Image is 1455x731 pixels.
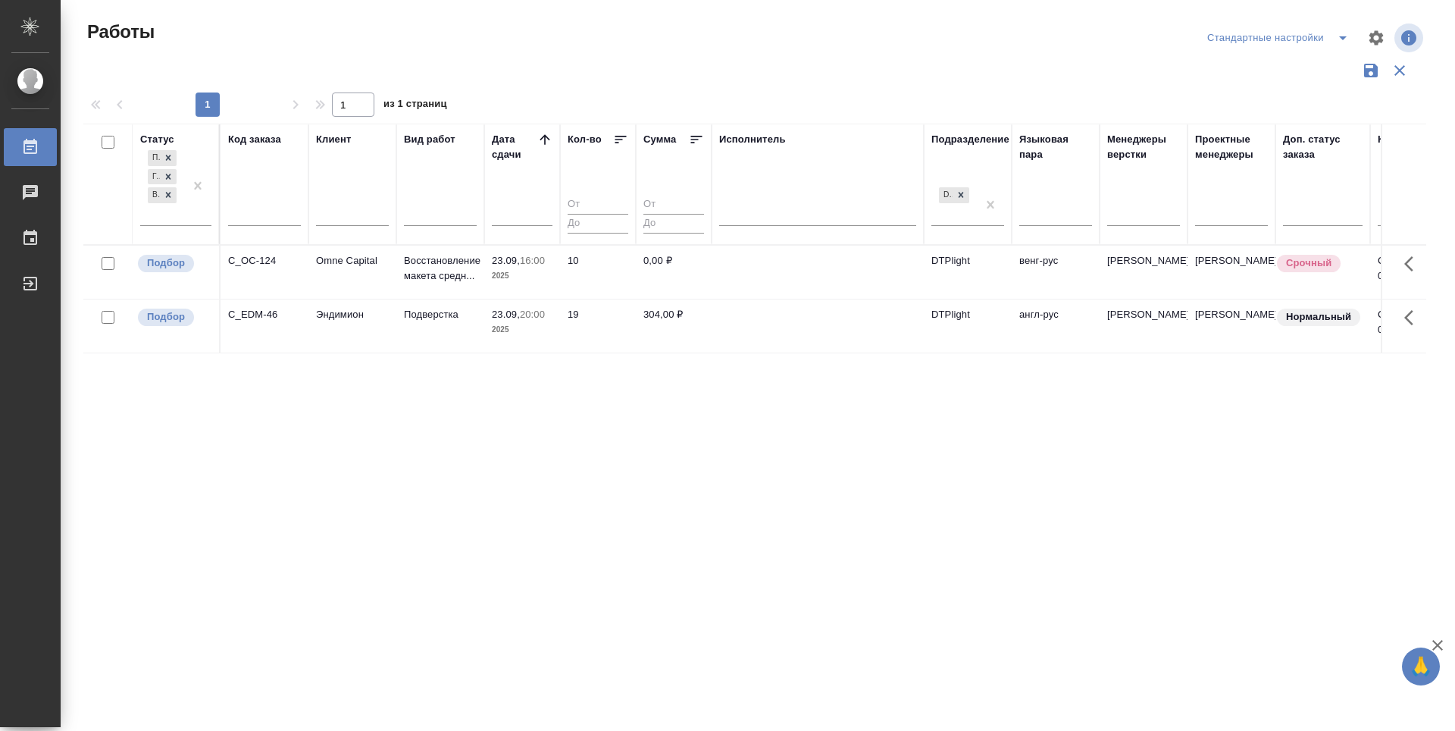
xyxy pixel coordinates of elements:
[316,132,351,147] div: Клиент
[492,268,552,284] p: 2025
[404,307,477,322] p: Подверстка
[643,196,704,215] input: От
[492,132,537,162] div: Дата сдачи
[136,307,211,328] div: Можно подбирать исполнителей
[147,309,185,325] p: Подбор
[568,214,628,233] input: До
[316,253,389,268] p: Omne Capital
[568,196,628,215] input: От
[148,169,160,185] div: Готов к работе
[228,307,301,322] div: C_EDM-46
[1286,309,1351,325] p: Нормальный
[404,253,477,284] p: Восстановление макета средн...
[520,309,545,320] p: 20:00
[560,246,636,299] td: 10
[939,187,953,203] div: DTPlight
[146,149,178,168] div: Подбор, Готов к работе, В работе
[83,20,155,44] span: Работы
[560,300,636,353] td: 19
[1356,56,1385,85] button: Сохранить фильтры
[1394,24,1426,52] span: Посмотреть информацию
[1107,307,1180,322] p: [PERSON_NAME]
[1286,256,1331,271] p: Срочный
[636,246,712,299] td: 0,00 ₽
[1378,132,1436,147] div: Код работы
[228,132,281,147] div: Код заказа
[931,132,1009,147] div: Подразделение
[148,187,160,203] div: В работе
[492,255,520,266] p: 23.09,
[1019,132,1092,162] div: Языковая пара
[492,309,520,320] p: 23.09,
[1385,56,1414,85] button: Сбросить фильтры
[1012,246,1100,299] td: венг-рус
[1358,20,1394,56] span: Настроить таблицу
[1107,253,1180,268] p: [PERSON_NAME]
[1283,132,1363,162] div: Доп. статус заказа
[316,307,389,322] p: Эндимион
[404,132,455,147] div: Вид работ
[937,186,971,205] div: DTPlight
[636,300,712,353] td: 304,00 ₽
[719,132,786,147] div: Исполнитель
[146,186,178,205] div: Подбор, Готов к работе, В работе
[568,132,602,147] div: Кол-во
[1408,651,1434,682] span: 🙏
[1402,648,1440,686] button: 🙏
[228,253,301,268] div: C_OC-124
[1187,300,1275,353] td: [PERSON_NAME]
[924,300,1012,353] td: DTPlight
[1395,246,1432,282] button: Здесь прячутся важные кнопки
[643,214,704,233] input: До
[146,168,178,187] div: Подбор, Готов к работе, В работе
[520,255,545,266] p: 16:00
[924,246,1012,299] td: DTPlight
[1395,300,1432,336] button: Здесь прячутся важные кнопки
[1107,132,1180,162] div: Менеджеры верстки
[136,253,211,274] div: Можно подбирать исполнителей
[1195,132,1268,162] div: Проектные менеджеры
[1187,246,1275,299] td: [PERSON_NAME]
[643,132,676,147] div: Сумма
[148,150,160,166] div: Подбор
[383,95,447,117] span: из 1 страниц
[1012,300,1100,353] td: англ-рус
[147,256,185,271] p: Подбор
[140,132,174,147] div: Статус
[1203,26,1358,50] div: split button
[492,322,552,337] p: 2025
